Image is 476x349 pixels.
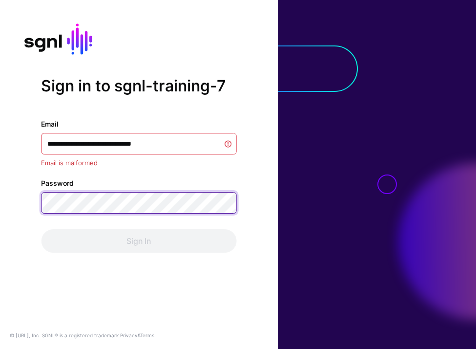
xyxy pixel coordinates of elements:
label: Password [41,178,74,188]
label: Email [41,119,59,129]
a: Terms [140,332,154,338]
a: Privacy [120,332,138,338]
div: Email is malformed [41,158,236,168]
div: © [URL], Inc. SGNL® is a registered trademark. & [10,331,154,339]
h2: Sign in to sgnl-training-7 [41,77,236,95]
